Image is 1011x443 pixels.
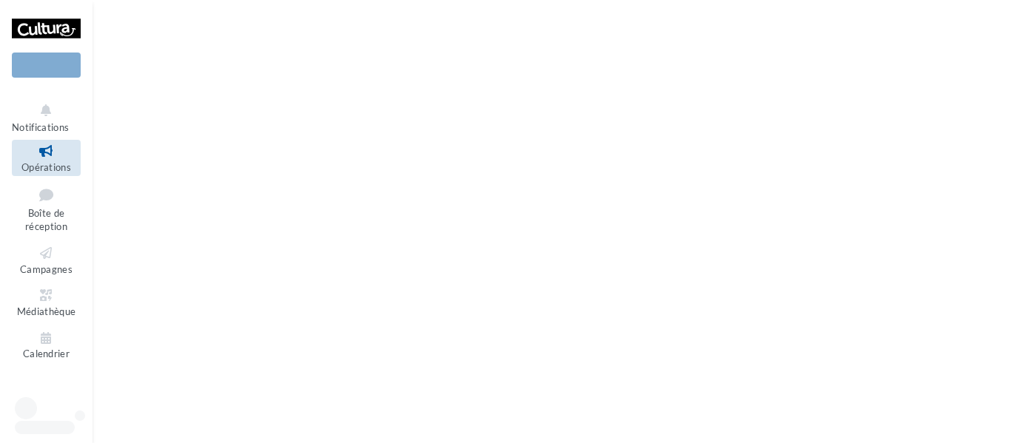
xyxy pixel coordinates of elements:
a: Médiathèque [12,284,81,320]
span: Médiathèque [17,305,76,317]
span: Notifications [12,121,69,133]
a: Campagnes [12,242,81,278]
a: Calendrier [12,327,81,363]
a: Boîte de réception [12,182,81,236]
span: Opérations [21,161,71,173]
span: Campagnes [20,263,73,275]
div: Nouvelle campagne [12,53,81,78]
span: Calendrier [23,348,70,360]
a: Opérations [12,140,81,176]
span: Boîte de réception [25,207,67,233]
